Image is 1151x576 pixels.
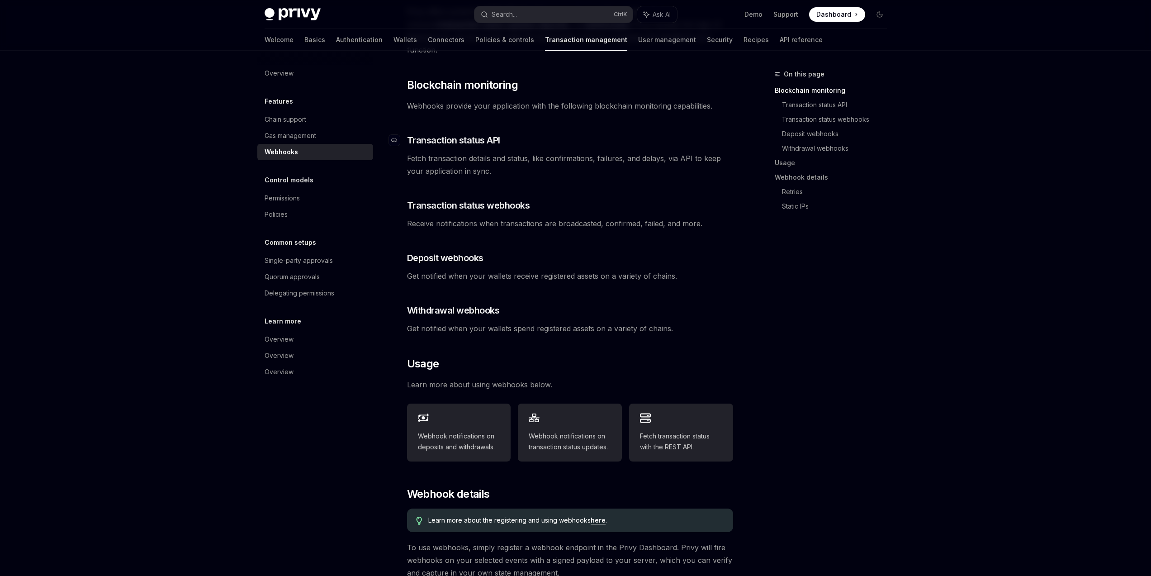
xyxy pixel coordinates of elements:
[407,199,530,212] span: Transaction status webhooks
[407,270,733,282] span: Get notified when your wallets receive registered assets on a variety of chains.
[265,367,294,377] div: Overview
[265,29,294,51] a: Welcome
[707,29,733,51] a: Security
[407,152,733,177] span: Fetch transaction details and status, like confirmations, failures, and delays, via API to keep y...
[265,175,313,186] h5: Control models
[257,65,373,81] a: Overview
[265,96,293,107] h5: Features
[257,364,373,380] a: Overview
[257,190,373,206] a: Permissions
[744,29,769,51] a: Recipes
[336,29,383,51] a: Authentication
[782,185,894,199] a: Retries
[780,29,823,51] a: API reference
[265,209,288,220] div: Policies
[407,252,483,264] span: Deposit webhooks
[428,516,724,525] span: Learn more about the registering and using webhooks .
[389,134,407,147] a: Navigate to header
[614,11,627,18] span: Ctrl K
[407,487,490,501] span: Webhook details
[257,111,373,128] a: Chain support
[474,6,633,23] button: Search...CtrlK
[265,271,320,282] div: Quorum approvals
[872,7,887,22] button: Toggle dark mode
[265,288,334,299] div: Delegating permissions
[265,130,316,141] div: Gas management
[265,68,294,79] div: Overview
[407,78,518,92] span: Blockchain monitoring
[265,334,294,345] div: Overview
[591,516,606,524] a: here
[257,128,373,144] a: Gas management
[407,217,733,230] span: Receive notifications when transactions are broadcasted, confirmed, failed, and more.
[407,404,511,462] a: Webhook notifications on deposits and withdrawals.
[629,404,733,462] a: Fetch transaction status with the REST API.
[257,331,373,348] a: Overview
[784,69,824,80] span: On this page
[265,193,300,204] div: Permissions
[782,127,894,141] a: Deposit webhooks
[416,517,422,525] svg: Tip
[529,431,611,452] span: Webhook notifications on transaction status updates.
[518,404,622,462] a: Webhook notifications on transaction status updates.
[257,269,373,285] a: Quorum approvals
[492,9,517,20] div: Search...
[418,431,500,452] span: Webhook notifications on deposits and withdrawals.
[744,10,763,19] a: Demo
[257,252,373,269] a: Single-party approvals
[475,29,534,51] a: Policies & controls
[782,199,894,214] a: Static IPs
[265,350,294,361] div: Overview
[545,29,627,51] a: Transaction management
[407,357,439,371] span: Usage
[257,285,373,301] a: Delegating permissions
[638,29,696,51] a: User management
[407,304,500,317] span: Withdrawal webhooks
[782,112,894,127] a: Transaction status webhooks
[773,10,798,19] a: Support
[816,10,851,19] span: Dashboard
[775,156,894,170] a: Usage
[393,29,417,51] a: Wallets
[809,7,865,22] a: Dashboard
[265,114,306,125] div: Chain support
[775,170,894,185] a: Webhook details
[653,10,671,19] span: Ask AI
[637,6,677,23] button: Ask AI
[407,322,733,335] span: Get notified when your wallets spend registered assets on a variety of chains.
[304,29,325,51] a: Basics
[407,378,733,391] span: Learn more about using webhooks below.
[257,348,373,364] a: Overview
[265,237,316,248] h5: Common setups
[265,8,321,21] img: dark logo
[407,134,500,147] span: Transaction status API
[640,431,722,452] span: Fetch transaction status with the REST API.
[782,98,894,112] a: Transaction status API
[265,316,301,327] h5: Learn more
[265,255,333,266] div: Single-party approvals
[265,147,298,157] div: Webhooks
[407,100,733,112] span: Webhooks provide your application with the following blockchain monitoring capabilities.
[775,83,894,98] a: Blockchain monitoring
[257,206,373,223] a: Policies
[428,29,464,51] a: Connectors
[257,144,373,160] a: Webhooks
[782,141,894,156] a: Withdrawal webhooks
